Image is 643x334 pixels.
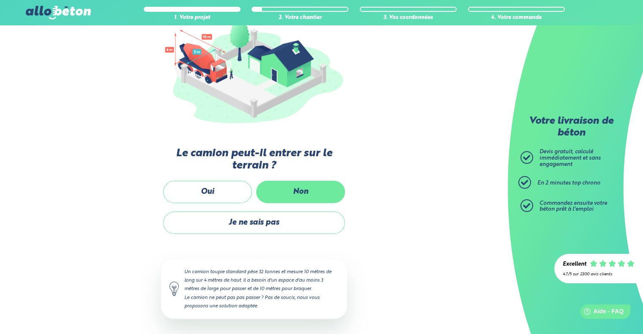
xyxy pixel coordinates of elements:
div: Un camion toupie standard pèse 32 tonnes et mesure 10 mètres de long sur 4 mètres de haut. Il a b... [161,259,347,319]
div: Excellent [563,261,586,268]
label: Je ne sais pas [163,212,345,234]
div: 4.7/5 sur 2300 avis clients [563,272,635,277]
span: Commandez ensuite votre béton prêt à l'emploi [539,201,607,212]
p: Votre livraison de béton [523,116,620,139]
div: 1. Votre projet [144,15,241,21]
label: Non [256,181,345,203]
div: 3. Vos coordonnées [360,15,457,21]
span: En 2 minutes top chrono [537,180,600,186]
img: allobéton [26,6,91,19]
label: Oui [163,181,252,203]
iframe: Help widget launcher [568,301,634,325]
label: Le camion peut-il entrer sur le terrain ? [161,147,347,172]
div: 4. Votre commande [468,15,565,21]
span: Devis gratuit, calculé immédiatement et sans engagement [539,149,601,167]
div: 2. Votre chantier [252,15,348,21]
